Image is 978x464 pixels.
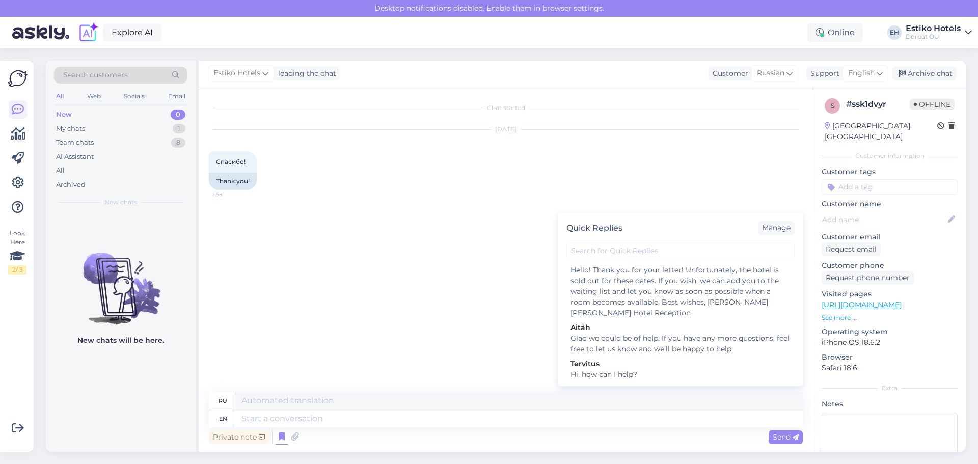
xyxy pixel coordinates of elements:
[906,33,961,41] div: Dorpat OÜ
[758,221,795,235] div: Manage
[77,335,164,346] p: New chats will be here.
[209,173,257,190] div: Thank you!
[822,271,914,285] div: Request phone number
[56,152,94,162] div: AI Assistant
[570,322,791,333] div: Aitäh
[822,242,881,256] div: Request email
[8,69,28,88] img: Askly Logo
[822,167,958,177] p: Customer tags
[570,359,791,369] div: Tervitus
[709,68,748,79] div: Customer
[822,337,958,348] p: iPhone OS 18.6.2
[848,68,875,79] span: English
[103,24,161,41] a: Explore AI
[171,110,185,120] div: 0
[773,432,799,442] span: Send
[213,68,260,79] span: Estiko Hotels
[173,124,185,134] div: 1
[8,229,26,275] div: Look Here
[570,265,791,318] div: Hello! Thank you for your letter! Unfortunately, the hotel is sold out for these dates. If you wi...
[822,179,958,195] input: Add a tag
[831,102,834,110] span: s
[887,25,902,40] div: EH
[77,22,99,43] img: explore-ai
[822,151,958,160] div: Customer information
[846,98,910,111] div: # ssk1dvyr
[56,180,86,190] div: Archived
[171,138,185,148] div: 8
[274,68,336,79] div: leading the chat
[56,138,94,148] div: Team chats
[56,110,72,120] div: New
[219,410,227,427] div: en
[822,326,958,337] p: Operating system
[209,430,269,444] div: Private note
[910,99,955,110] span: Offline
[757,68,784,79] span: Russian
[63,70,128,80] span: Search customers
[570,369,791,380] div: Hi, how can I help?
[806,68,839,79] div: Support
[906,24,961,33] div: Estiko Hotels
[822,289,958,299] p: Visited pages
[822,199,958,209] p: Customer name
[56,124,85,134] div: My chats
[822,352,958,363] p: Browser
[566,222,622,234] div: Quick Replies
[209,103,803,113] div: Chat started
[822,260,958,271] p: Customer phone
[892,67,957,80] div: Archive chat
[822,384,958,393] div: Extra
[822,313,958,322] p: See more ...
[566,243,795,259] input: Search for Quick Replies
[46,234,196,326] img: No chats
[122,90,147,103] div: Socials
[570,333,791,354] div: Glad we could be of help. If you have any more questions, feel free to let us know and we’ll be h...
[212,190,250,198] span: 7:58
[8,265,26,275] div: 2 / 3
[216,158,246,166] span: Спасибо!
[209,125,803,134] div: [DATE]
[807,23,863,42] div: Online
[166,90,187,103] div: Email
[822,300,902,309] a: [URL][DOMAIN_NAME]
[906,24,972,41] a: Estiko HotelsDorpat OÜ
[85,90,103,103] div: Web
[822,214,946,225] input: Add name
[104,198,137,207] span: New chats
[219,392,227,410] div: ru
[822,399,958,410] p: Notes
[54,90,66,103] div: All
[825,121,937,142] div: [GEOGRAPHIC_DATA], [GEOGRAPHIC_DATA]
[822,232,958,242] p: Customer email
[56,166,65,176] div: All
[822,363,958,373] p: Safari 18.6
